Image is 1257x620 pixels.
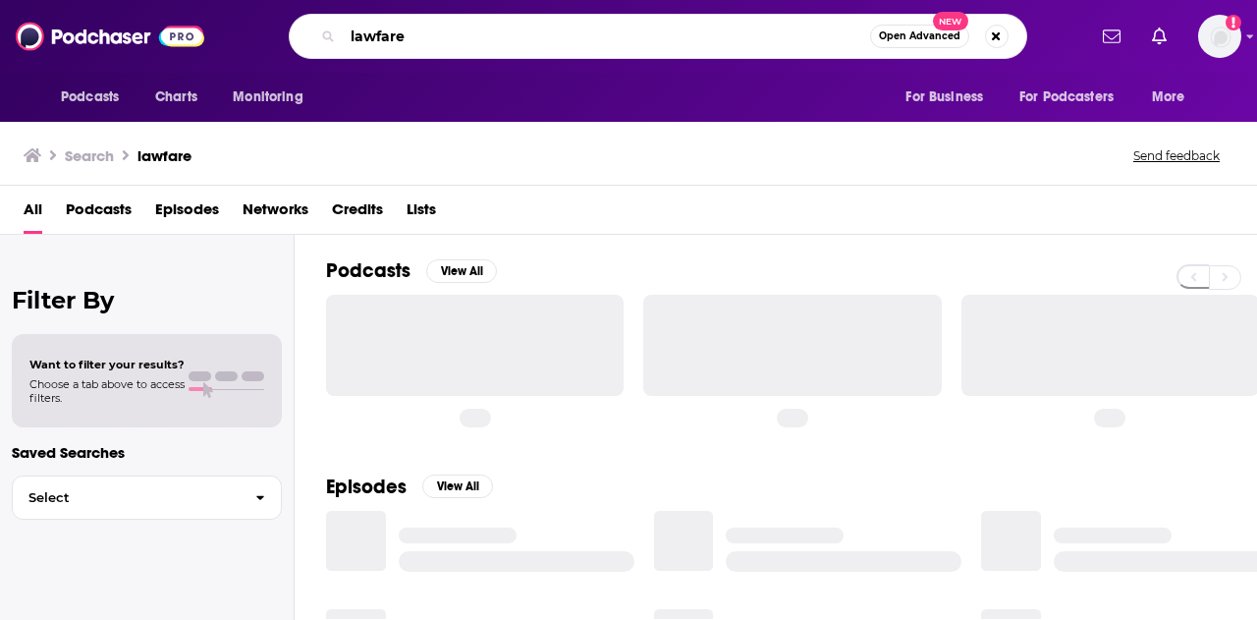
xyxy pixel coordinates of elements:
[1095,20,1128,53] a: Show notifications dropdown
[892,79,1008,116] button: open menu
[233,84,302,111] span: Monitoring
[47,79,144,116] button: open menu
[12,443,282,462] p: Saved Searches
[12,286,282,314] h2: Filter By
[426,259,497,283] button: View All
[879,31,960,41] span: Open Advanced
[326,475,407,499] h2: Episodes
[219,79,328,116] button: open menu
[933,12,968,30] span: New
[66,194,132,234] a: Podcasts
[61,84,119,111] span: Podcasts
[155,84,197,111] span: Charts
[1127,147,1226,164] button: Send feedback
[1007,79,1142,116] button: open menu
[155,194,219,234] a: Episodes
[1226,15,1241,30] svg: Add a profile image
[12,476,282,520] button: Select
[16,18,204,55] img: Podchaser - Follow, Share and Rate Podcasts
[905,84,983,111] span: For Business
[1019,84,1114,111] span: For Podcasters
[29,358,185,371] span: Want to filter your results?
[407,194,436,234] a: Lists
[343,21,870,52] input: Search podcasts, credits, & more...
[332,194,383,234] a: Credits
[1198,15,1241,58] button: Show profile menu
[289,14,1027,59] div: Search podcasts, credits, & more...
[1198,15,1241,58] span: Logged in as megcassidy
[1144,20,1175,53] a: Show notifications dropdown
[24,194,42,234] a: All
[422,475,493,498] button: View All
[1152,84,1185,111] span: More
[1138,79,1210,116] button: open menu
[29,377,185,405] span: Choose a tab above to access filters.
[142,79,209,116] a: Charts
[137,146,191,165] h3: lawfare
[326,258,497,283] a: PodcastsView All
[65,146,114,165] h3: Search
[870,25,969,48] button: Open AdvancedNew
[243,194,308,234] a: Networks
[13,491,240,504] span: Select
[326,258,410,283] h2: Podcasts
[1198,15,1241,58] img: User Profile
[326,475,493,499] a: EpisodesView All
